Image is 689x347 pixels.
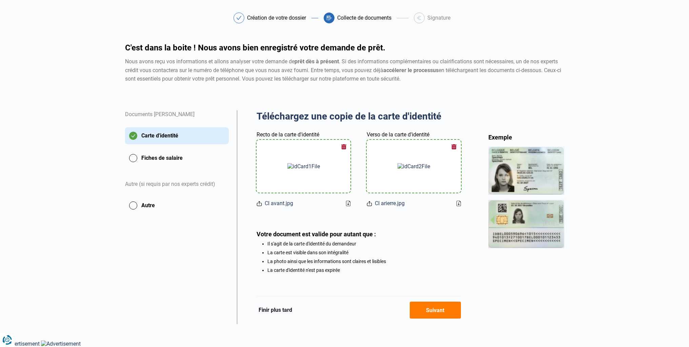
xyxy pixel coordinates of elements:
strong: prêt dès à présent [295,58,339,65]
img: idCard1File [287,163,320,170]
li: La photo ainsi que les informations sont claires et lisibles [267,259,461,264]
img: idCard [488,147,564,248]
span: CI arierre.jpg [375,199,405,208]
label: Verso de la carte d'identité [367,131,429,139]
div: Autre (si requis par nos experts crédit) [125,172,229,197]
strong: accélerer le processus [383,67,439,73]
span: CI avant.jpg [265,199,293,208]
li: Il s'agit de la carte d'identité du demandeur [267,241,461,246]
div: Création de votre dossier [247,15,306,21]
label: Recto de la carte d'identité [257,131,319,139]
li: La carte est visible dans son intégralité [267,250,461,255]
h1: C'est dans la boite ! Nous avons bien enregistré votre demande de prêt. [125,44,564,52]
button: Autre [125,197,229,214]
li: La carte d'identité n'est pas expirée [267,267,461,273]
div: Documents [PERSON_NAME] [125,110,229,127]
div: Signature [427,15,450,21]
div: Collecte de documents [337,15,391,21]
img: Advertisement [41,341,81,347]
button: Carte d'identité [125,127,229,144]
a: Download [457,201,461,206]
button: Suivant [410,302,461,319]
button: Fiches de salaire [125,150,229,167]
div: Exemple [488,133,564,141]
div: Nous avons reçu vos informations et allons analyser votre demande de . Si des informations complé... [125,57,564,83]
button: Finir plus tard [257,306,294,315]
img: idCard2File [398,163,430,170]
div: Votre document est valide pour autant que : [257,231,461,238]
h2: Téléchargez une copie de la carte d'identité [257,110,461,123]
a: Download [346,201,350,206]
